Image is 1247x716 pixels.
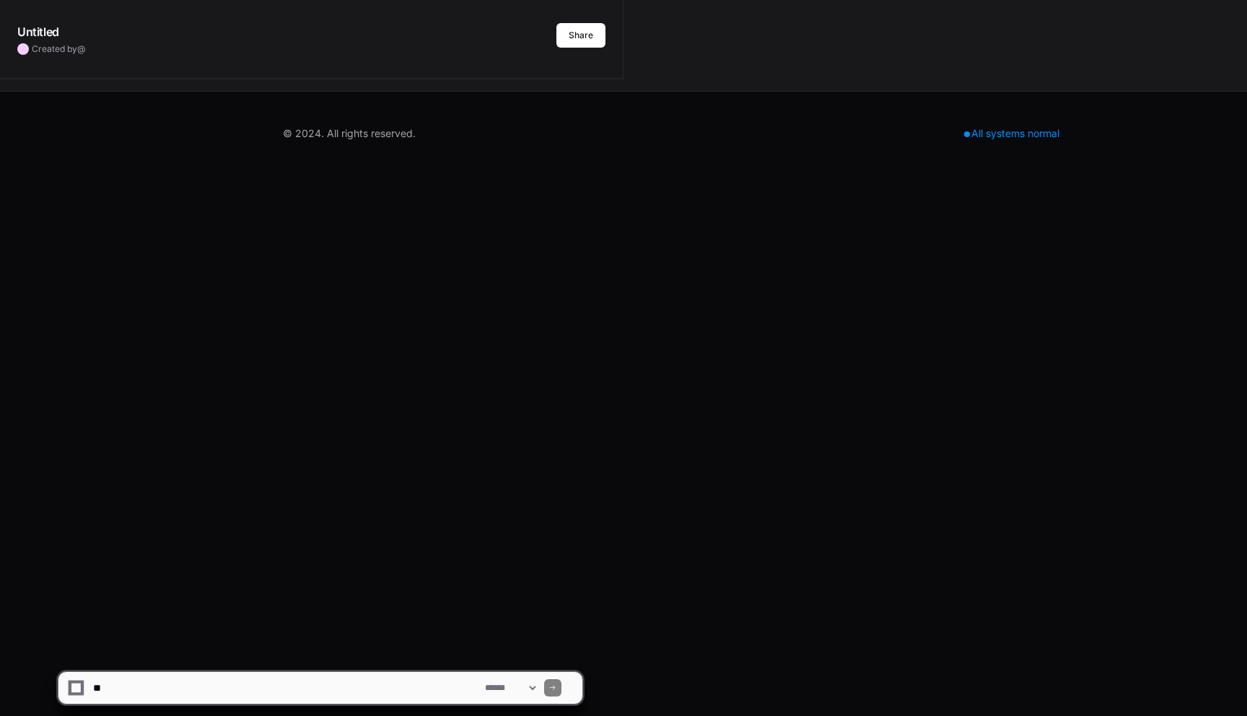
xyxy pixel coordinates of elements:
[17,23,59,40] h1: Untitled
[32,43,86,55] span: Created by
[955,123,1068,144] div: All systems normal
[556,23,605,48] button: Share
[77,43,86,54] span: @
[283,126,416,141] div: © 2024. All rights reserved.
